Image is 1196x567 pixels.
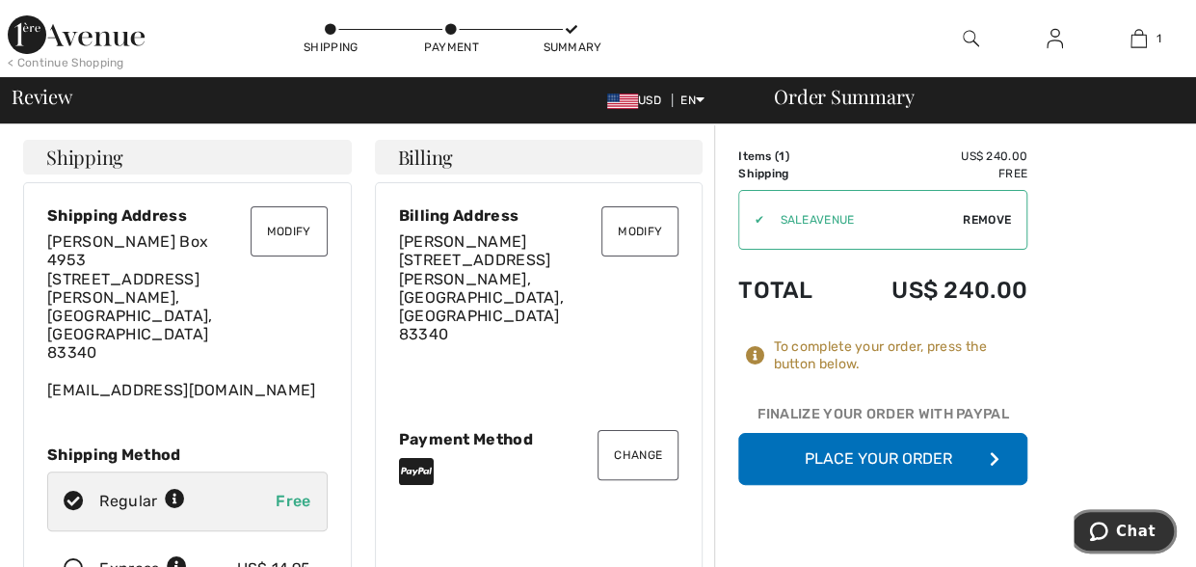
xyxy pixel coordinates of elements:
span: Review [12,87,72,106]
td: Free [840,165,1027,182]
td: US$ 240.00 [840,257,1027,323]
button: Modify [601,206,678,256]
span: [PERSON_NAME] [399,232,527,251]
span: [PERSON_NAME] Box 4953 [47,232,208,269]
span: EN [680,94,704,107]
span: 1 [779,149,784,163]
input: Promo code [764,191,963,249]
iframe: Opens a widget where you can chat to one of our agents [1074,509,1177,557]
div: [EMAIL_ADDRESS][DOMAIN_NAME] [47,232,328,399]
img: US Dollar [607,94,638,109]
div: Payment [422,39,480,56]
div: < Continue Shopping [8,54,124,71]
div: Billing Address [399,206,679,225]
div: Order Summary [751,87,1184,106]
span: [STREET_ADDRESS] [PERSON_NAME], [GEOGRAPHIC_DATA], [GEOGRAPHIC_DATA] 83340 [47,270,212,363]
a: Sign In [1031,27,1078,51]
span: Free [276,492,310,510]
button: Change [598,430,678,480]
div: ✔ [739,211,764,229]
td: Total [738,257,840,323]
td: US$ 240.00 [840,148,1027,165]
img: search the website [963,27,979,50]
span: USD [607,94,669,107]
td: Shipping [738,165,840,182]
div: To complete your order, press the button below. [773,338,1027,373]
div: Shipping Address [47,206,328,225]
td: Items ( ) [738,148,840,165]
button: Place Your Order [738,433,1027,485]
div: Summary [543,39,600,56]
span: 1 [1156,30,1161,47]
div: Finalize Your Order with PayPal [738,404,1027,433]
span: [STREET_ADDRESS] [PERSON_NAME], [GEOGRAPHIC_DATA], [GEOGRAPHIC_DATA] 83340 [399,251,564,343]
div: Shipping [302,39,359,56]
img: 1ère Avenue [8,15,145,54]
span: Billing [398,148,453,167]
span: Remove [963,211,1011,229]
div: Payment Method [399,430,679,448]
span: Shipping [46,148,123,167]
img: My Bag [1130,27,1147,50]
a: 1 [1098,27,1180,50]
img: My Info [1047,27,1063,50]
button: Modify [251,206,328,256]
div: Regular [99,490,185,513]
div: Shipping Method [47,445,328,464]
